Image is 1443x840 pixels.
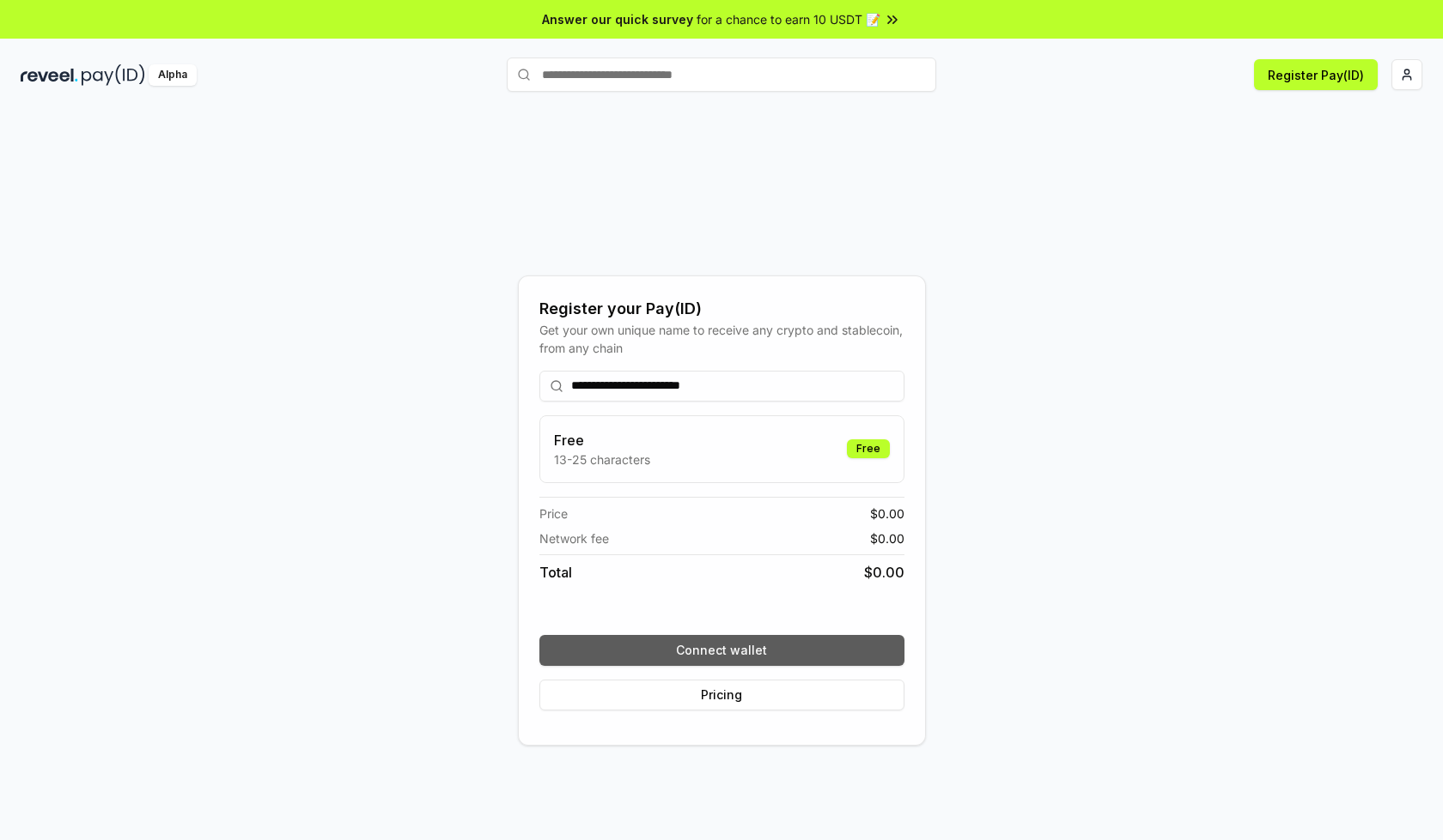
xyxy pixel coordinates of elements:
div: Register your Pay(ID) [539,297,904,321]
span: Price [539,505,568,523]
span: for a chance to earn 10 USDT 📝 [697,10,880,28]
p: 13-25 characters [554,450,650,468]
img: pay_id [82,64,145,86]
span: $ 0.00 [870,505,904,523]
span: $ 0.00 [864,562,904,583]
span: Network fee [539,529,609,547]
div: Alpha [149,64,197,86]
img: reveel_dark [21,64,78,86]
div: Get your own unique name to receive any crypto and stablecoin, from any chain [539,321,904,357]
span: Answer our quick survey [542,10,693,28]
span: Total [539,562,572,583]
span: $ 0.00 [870,529,904,547]
div: Free [847,439,890,458]
button: Connect wallet [539,635,904,666]
h3: Free [554,430,650,450]
button: Pricing [539,680,904,710]
button: Register Pay(ID) [1254,59,1378,90]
